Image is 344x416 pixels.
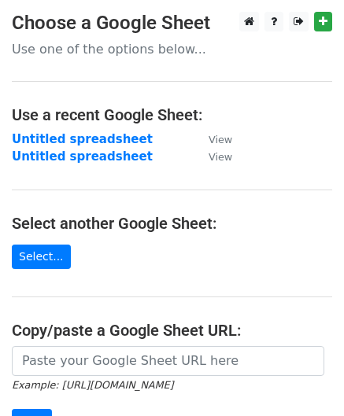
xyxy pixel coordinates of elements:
a: Untitled spreadsheet [12,149,153,164]
h3: Choose a Google Sheet [12,12,332,35]
a: View [193,132,232,146]
a: Untitled spreadsheet [12,132,153,146]
small: View [209,151,232,163]
h4: Use a recent Google Sheet: [12,105,332,124]
h4: Select another Google Sheet: [12,214,332,233]
p: Use one of the options below... [12,41,332,57]
input: Paste your Google Sheet URL here [12,346,324,376]
a: View [193,149,232,164]
small: Example: [URL][DOMAIN_NAME] [12,379,173,391]
a: Select... [12,245,71,269]
h4: Copy/paste a Google Sheet URL: [12,321,332,340]
small: View [209,134,232,145]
